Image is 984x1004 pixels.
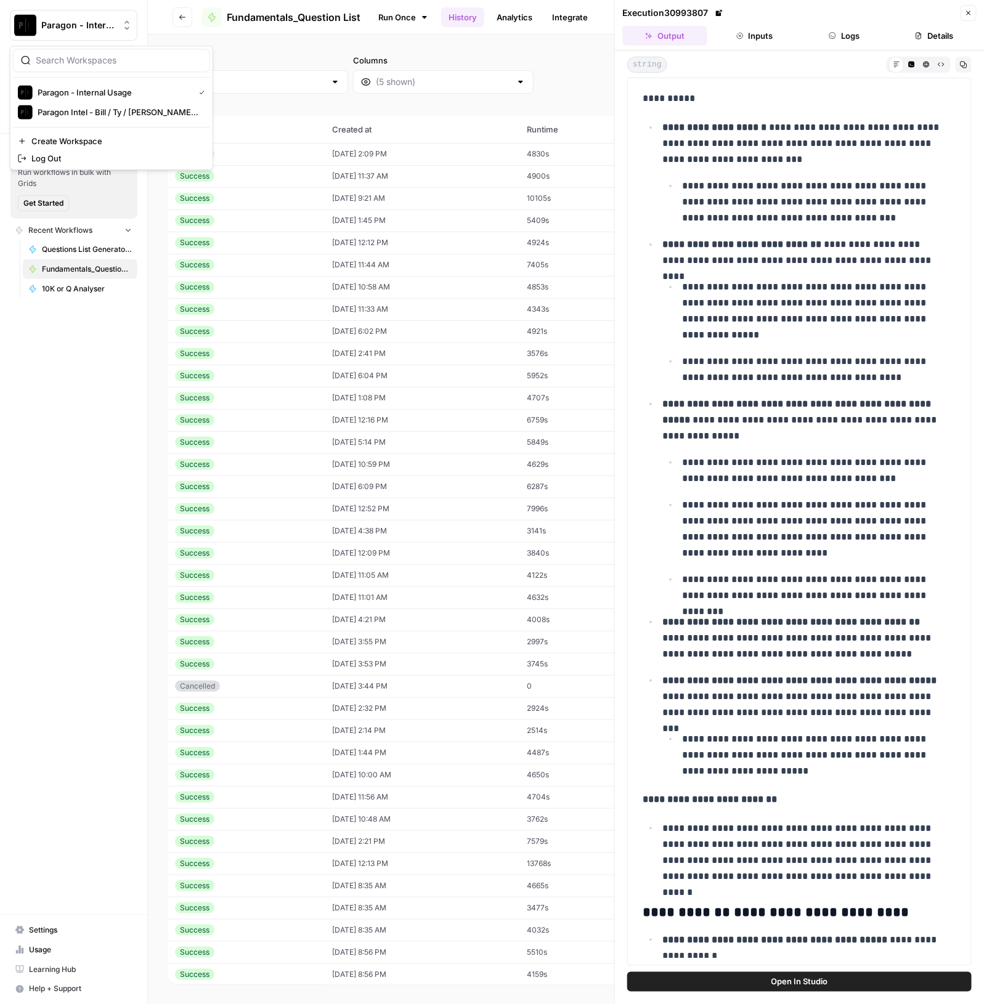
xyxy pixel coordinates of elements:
td: 3762s [519,808,641,830]
td: [DATE] 9:21 AM [325,187,519,209]
div: Success [175,791,214,803]
td: 4032s [519,919,641,941]
div: Success [175,880,214,891]
img: Paragon - Internal Usage Logo [18,85,33,100]
td: 4853s [519,276,641,298]
div: Success [175,503,214,514]
td: 2924s [519,697,641,719]
span: Usage [29,944,132,955]
td: [DATE] 5:14 PM [325,431,519,453]
div: Success [175,415,214,426]
div: Success [175,969,214,980]
div: Success [175,947,214,958]
button: Get Started [18,195,69,211]
div: Success [175,326,214,337]
div: Success [175,747,214,758]
div: Execution 30993807 [622,7,725,19]
a: Usage [10,940,137,960]
td: 4159s [519,963,641,986]
span: Create Workspace [31,135,200,147]
button: Recent Workflows [10,221,137,240]
td: [DATE] 6:09 PM [325,476,519,498]
div: Cancelled [175,681,220,692]
td: 5510s [519,941,641,963]
td: [DATE] 11:33 AM [325,298,519,320]
td: 4487s [519,742,641,764]
td: [DATE] 10:48 AM [325,808,519,830]
td: 4122s [519,564,641,586]
a: Run Once [370,7,436,28]
div: Success [175,769,214,780]
td: [DATE] 11:37 AM [325,165,519,187]
td: [DATE] 8:35 AM [325,875,519,897]
td: [DATE] 8:56 PM [325,941,519,963]
button: Logs [802,26,887,46]
div: Success [175,459,214,470]
td: 3576s [519,342,641,365]
td: 7579s [519,830,641,852]
td: [DATE] 2:14 PM [325,719,519,742]
td: [DATE] 8:56 PM [325,963,519,986]
td: [DATE] 12:09 PM [325,542,519,564]
div: Success [175,703,214,714]
td: 0 [519,675,641,697]
a: Learning Hub [10,960,137,979]
span: Open In Studio [771,976,828,988]
div: Success [175,725,214,736]
input: Any [190,76,325,88]
button: Workspace: Paragon - Internal Usage [10,10,137,41]
button: Inputs [712,26,797,46]
div: Success [175,370,214,381]
td: [DATE] 3:55 PM [325,631,519,653]
td: [DATE] 10:58 AM [325,276,519,298]
button: Open In Studio [627,972,972,992]
a: Create Workspace [13,132,210,150]
td: 4900s [519,165,641,187]
a: Integrate [545,7,595,27]
div: Success [175,570,214,581]
td: 4008s [519,609,641,631]
td: 4921s [519,320,641,342]
td: [DATE] 2:21 PM [325,830,519,852]
div: Success [175,437,214,448]
div: Success [175,814,214,825]
td: [DATE] 10:00 AM [325,764,519,786]
span: Run workflows in bulk with Grids [18,167,130,189]
span: (244 records) [168,94,964,116]
input: Search Workspaces [36,54,202,67]
span: Questions List Generator 2.0 [42,244,132,255]
div: Success [175,525,214,536]
td: 4665s [519,875,641,897]
td: [DATE] 3:44 PM [325,675,519,697]
a: Log Out [13,150,210,167]
button: Help + Support [10,979,137,999]
div: Success [175,548,214,559]
td: [DATE] 11:56 AM [325,786,519,808]
div: Success [175,237,214,248]
img: Paragon Intel - Bill / Ty / Colby R&D Logo [18,105,33,119]
td: 2997s [519,631,641,653]
span: Learning Hub [29,964,132,975]
button: Output [622,26,707,46]
td: [DATE] 1:08 PM [325,387,519,409]
div: Success [175,348,214,359]
div: Success [175,171,214,182]
th: Runtime [519,116,641,143]
a: 10K or Q Analyser [23,279,137,299]
div: Success [175,658,214,670]
td: [DATE] 4:38 PM [325,520,519,542]
td: [DATE] 10:59 PM [325,453,519,476]
td: 4650s [519,764,641,786]
th: Status [168,116,325,143]
td: [DATE] 12:12 PM [325,232,519,254]
div: Success [175,193,214,204]
td: 5952s [519,365,641,387]
td: 4830s [519,143,641,165]
span: Paragon Intel - Bill / Ty / [PERSON_NAME] R&D [38,106,200,118]
div: Success [175,902,214,913]
td: 5409s [519,209,641,232]
td: [DATE] 4:21 PM [325,609,519,631]
div: Success [175,836,214,847]
div: Success [175,281,214,293]
span: Settings [29,925,132,936]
